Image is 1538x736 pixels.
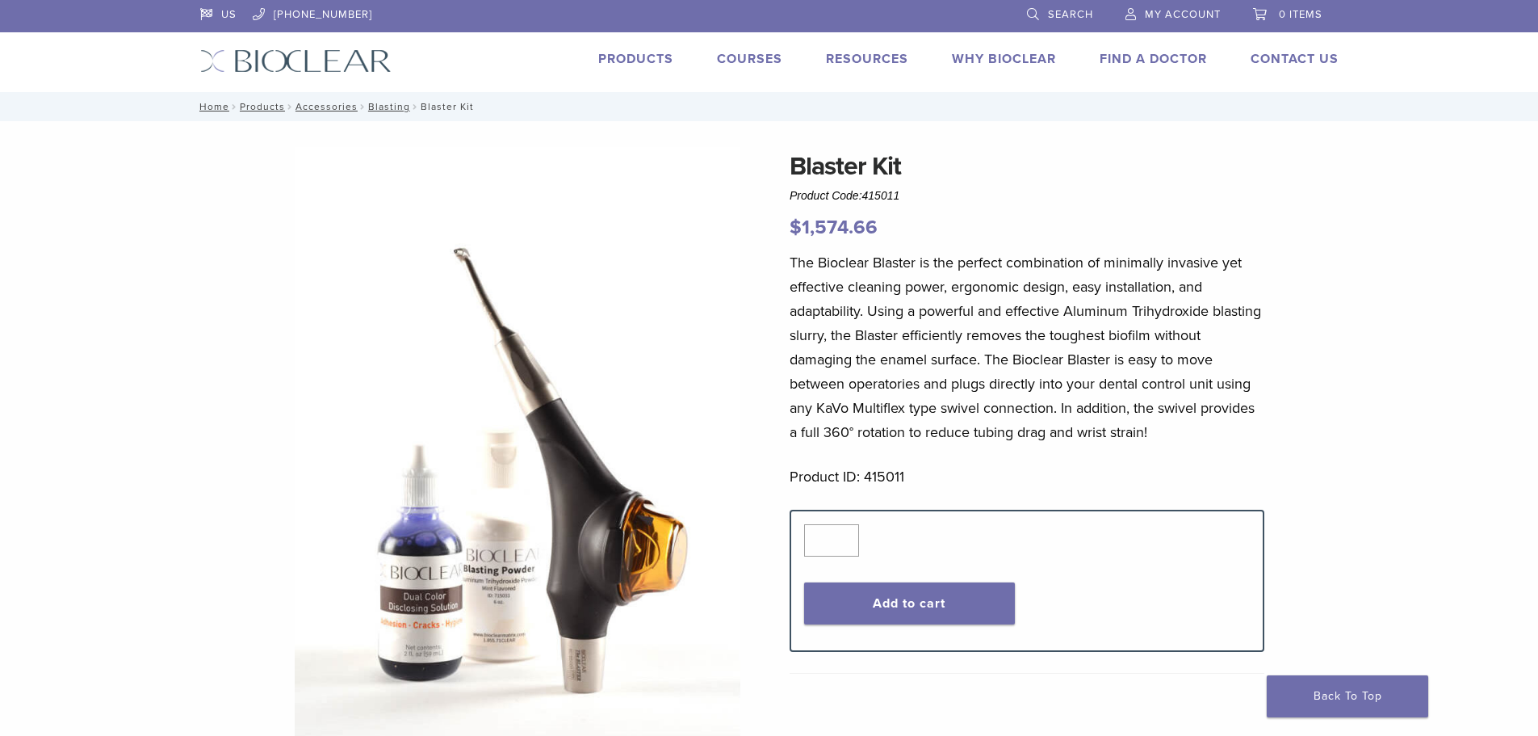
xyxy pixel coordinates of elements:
[1279,8,1322,21] span: 0 items
[410,103,421,111] span: /
[790,250,1264,444] p: The Bioclear Blaster is the perfect combination of minimally invasive yet effective cleaning powe...
[295,101,358,112] a: Accessories
[188,92,1351,121] nav: Blaster Kit
[1145,8,1221,21] span: My Account
[1048,8,1093,21] span: Search
[790,465,1264,489] p: Product ID: 415011
[240,101,285,112] a: Products
[1267,675,1428,717] a: Back To Top
[790,216,878,239] bdi: 1,574.66
[195,101,229,112] a: Home
[952,51,1056,67] a: Why Bioclear
[598,51,673,67] a: Products
[790,216,802,239] span: $
[358,103,368,111] span: /
[200,49,392,73] img: Bioclear
[790,147,1264,186] h1: Blaster Kit
[1251,51,1339,67] a: Contact Us
[826,51,908,67] a: Resources
[1100,51,1207,67] a: Find A Doctor
[862,189,900,202] span: 415011
[368,101,410,112] a: Blasting
[717,51,782,67] a: Courses
[285,103,295,111] span: /
[804,582,1015,625] button: Add to cart
[229,103,240,111] span: /
[790,189,899,202] span: Product Code:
